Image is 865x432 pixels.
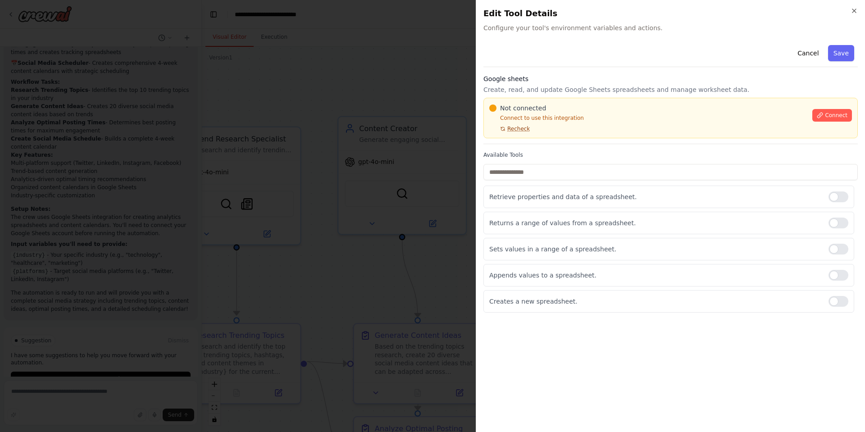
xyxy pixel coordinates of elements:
[489,125,530,132] button: Recheck
[483,23,858,32] span: Configure your tool's environment variables and actions.
[792,45,824,61] button: Cancel
[483,151,858,159] label: Available Tools
[489,297,821,306] p: Creates a new spreadsheet.
[489,192,821,201] p: Retrieve properties and data of a spreadsheet.
[500,104,546,113] span: Not connected
[489,218,821,227] p: Returns a range of values from a spreadsheet.
[483,7,858,20] h2: Edit Tool Details
[507,125,530,132] span: Recheck
[483,74,858,83] h3: Google sheets
[828,45,854,61] button: Save
[489,114,807,122] p: Connect to use this integration
[825,112,847,119] span: Connect
[489,271,821,280] p: Appends values to a spreadsheet.
[489,245,821,254] p: Sets values in a range of a spreadsheet.
[483,85,858,94] p: Create, read, and update Google Sheets spreadsheets and manage worksheet data.
[812,109,852,122] button: Connect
